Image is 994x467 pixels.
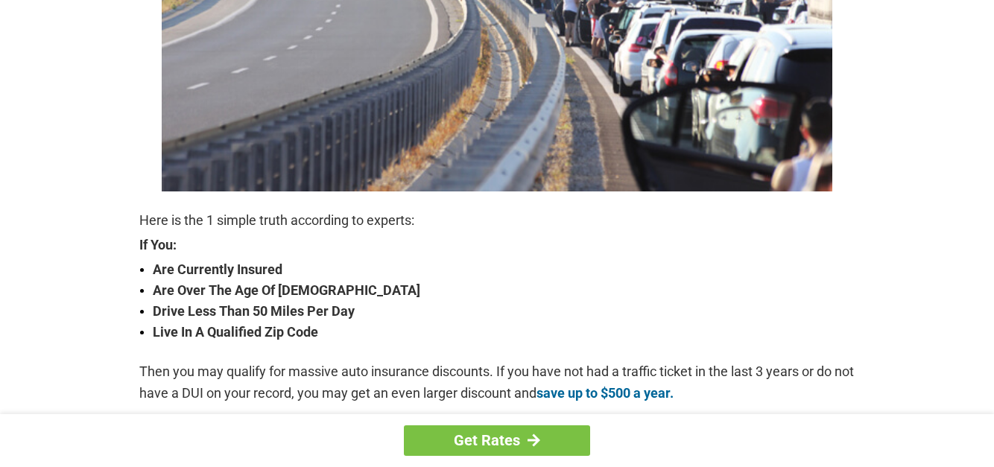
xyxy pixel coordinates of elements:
p: Then you may qualify for massive auto insurance discounts. If you have not had a traffic ticket i... [139,361,855,403]
a: save up to $500 a year. [536,385,674,401]
a: Get Rates [404,425,590,456]
p: Here is the 1 simple truth according to experts: [139,210,855,231]
strong: If You: [139,238,855,252]
strong: Are Over The Age Of [DEMOGRAPHIC_DATA] [153,280,855,301]
strong: Live In A Qualified Zip Code [153,322,855,343]
strong: Drive Less Than 50 Miles Per Day [153,301,855,322]
strong: Are Currently Insured [153,259,855,280]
